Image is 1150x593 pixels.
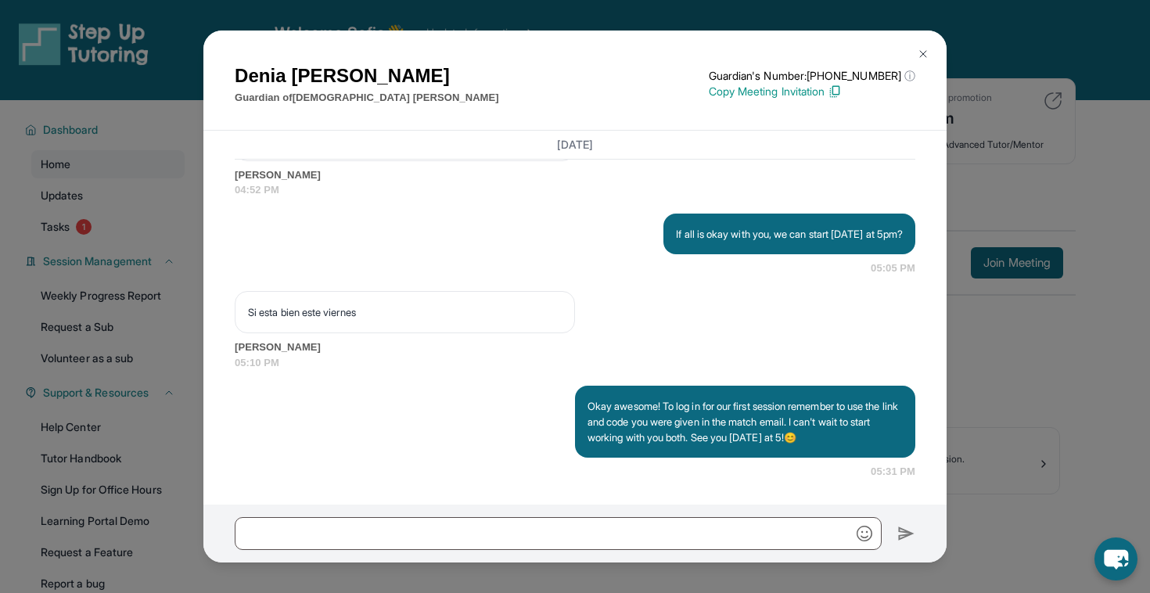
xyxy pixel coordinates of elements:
span: [PERSON_NAME] [235,167,915,183]
h1: Denia [PERSON_NAME] [235,62,499,90]
img: Close Icon [917,48,929,60]
h3: [DATE] [235,137,915,153]
img: Copy Icon [828,84,842,99]
p: Guardian's Number: [PHONE_NUMBER] [709,68,915,84]
span: [PERSON_NAME] [235,340,915,355]
button: chat-button [1094,537,1137,580]
p: Guardian of [DEMOGRAPHIC_DATA] [PERSON_NAME] [235,90,499,106]
p: Copy Meeting Invitation [709,84,915,99]
img: Send icon [897,524,915,543]
span: 04:52 PM [235,182,915,198]
p: If all is okay with you, we can start [DATE] at 5pm? [676,226,903,242]
p: Okay awesome! To log in for our first session remember to use the link and code you were given in... [588,398,903,445]
img: Emoji [857,526,872,541]
p: Si esta bien este viernes [248,304,562,320]
span: ⓘ [904,68,915,84]
span: 05:31 PM [871,464,915,480]
span: 05:05 PM [871,261,915,276]
span: 05:10 PM [235,355,915,371]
